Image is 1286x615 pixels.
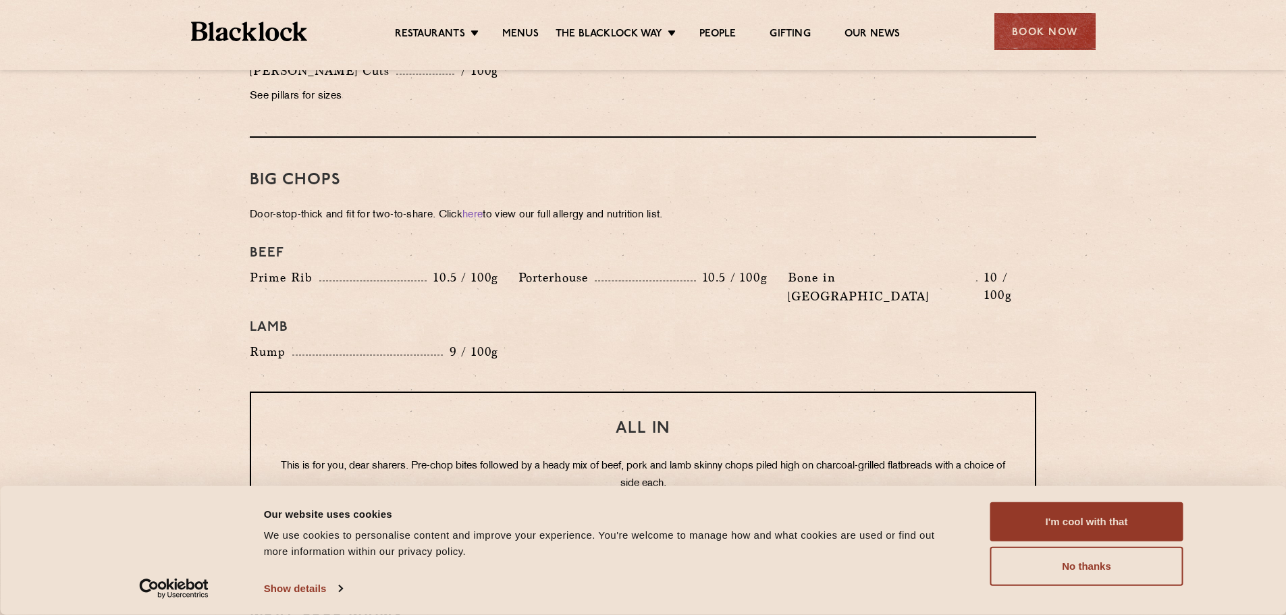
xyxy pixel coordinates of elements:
[250,319,1036,336] h4: Lamb
[845,28,901,43] a: Our News
[115,579,233,599] a: Usercentrics Cookiebot - opens in a new window
[250,206,1036,225] p: Door-stop-thick and fit for two-to-share. Click to view our full allergy and nutrition list.
[264,506,960,522] div: Our website uses cookies
[264,579,342,599] a: Show details
[454,62,498,80] p: / 100g
[977,269,1036,304] p: 10 / 100g
[462,210,483,220] a: here
[250,171,1036,189] h3: Big Chops
[250,268,319,287] p: Prime Rib
[191,22,308,41] img: BL_Textured_Logo-footer-cropped.svg
[395,28,465,43] a: Restaurants
[250,61,396,80] p: [PERSON_NAME] Cuts
[264,527,960,560] div: We use cookies to personalise content and improve your experience. You're welcome to manage how a...
[518,268,595,287] p: Porterhouse
[278,420,1008,437] h3: All In
[502,28,539,43] a: Menus
[250,87,498,106] p: See pillars for sizes
[556,28,662,43] a: The Blacklock Way
[788,268,977,306] p: Bone in [GEOGRAPHIC_DATA]
[994,13,1096,50] div: Book Now
[250,342,292,361] p: Rump
[699,28,736,43] a: People
[770,28,810,43] a: Gifting
[278,458,1008,493] p: This is for you, dear sharers. Pre-chop bites followed by a heady mix of beef, pork and lamb skin...
[696,269,768,286] p: 10.5 / 100g
[990,547,1183,586] button: No thanks
[250,245,1036,261] h4: Beef
[427,269,498,286] p: 10.5 / 100g
[443,343,499,360] p: 9 / 100g
[990,502,1183,541] button: I'm cool with that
